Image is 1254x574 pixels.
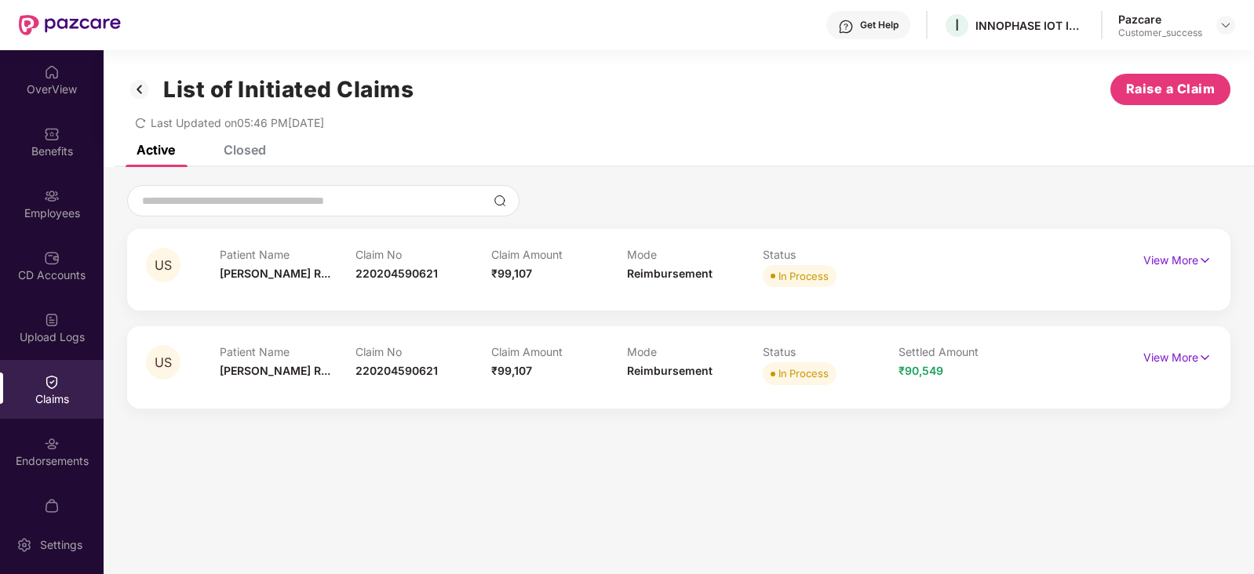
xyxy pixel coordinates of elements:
[955,16,959,35] span: I
[44,498,60,514] img: svg+xml;base64,PHN2ZyBpZD0iTXlfT3JkZXJzIiBkYXRhLW5hbWU9Ik15IE9yZGVycyIgeG1sbnM9Imh0dHA6Ly93d3cudz...
[975,18,1085,33] div: INNOPHASE IOT INDIA PRIVATE LIMITED
[224,142,266,158] div: Closed
[838,19,854,35] img: svg+xml;base64,PHN2ZyBpZD0iSGVscC0zMngzMiIgeG1sbnM9Imh0dHA6Ly93d3cudzMub3JnLzIwMDAvc3ZnIiB3aWR0aD...
[1143,248,1212,269] p: View More
[763,345,899,358] p: Status
[44,312,60,328] img: svg+xml;base64,PHN2ZyBpZD0iVXBsb2FkX0xvZ3MiIGRhdGEtbmFtZT0iVXBsb2FkIExvZ3MiIHhtbG5zPSJodHRwOi8vd3...
[44,436,60,452] img: svg+xml;base64,PHN2ZyBpZD0iRW5kb3JzZW1lbnRzIiB4bWxucz0iaHR0cDovL3d3dy53My5vcmcvMjAwMC9zdmciIHdpZH...
[763,248,899,261] p: Status
[44,64,60,80] img: svg+xml;base64,PHN2ZyBpZD0iSG9tZSIgeG1sbnM9Imh0dHA6Ly93d3cudzMub3JnLzIwMDAvc3ZnIiB3aWR0aD0iMjAiIG...
[860,19,899,31] div: Get Help
[491,345,627,358] p: Claim Amount
[355,267,438,280] span: 220204590621
[135,116,146,129] span: redo
[155,259,172,272] span: US
[1198,252,1212,269] img: svg+xml;base64,PHN2ZyB4bWxucz0iaHR0cDovL3d3dy53My5vcmcvMjAwMC9zdmciIHdpZHRoPSIxNyIgaGVpZ2h0PSIxNy...
[44,250,60,266] img: svg+xml;base64,PHN2ZyBpZD0iQ0RfQWNjb3VudHMiIGRhdGEtbmFtZT0iQ0QgQWNjb3VudHMiIHhtbG5zPSJodHRwOi8vd3...
[137,142,175,158] div: Active
[155,356,172,369] span: US
[35,537,87,553] div: Settings
[220,248,355,261] p: Patient Name
[494,194,506,207] img: svg+xml;base64,PHN2ZyBpZD0iU2VhcmNoLTMyeDMyIiB4bWxucz0iaHR0cDovL3d3dy53My5vcmcvMjAwMC9zdmciIHdpZH...
[1118,12,1202,27] div: Pazcare
[1110,74,1230,105] button: Raise a Claim
[44,374,60,390] img: svg+xml;base64,PHN2ZyBpZD0iQ2xhaW0iIHhtbG5zPSJodHRwOi8vd3d3LnczLm9yZy8yMDAwL3N2ZyIgd2lkdGg9IjIwIi...
[899,364,943,377] span: ₹90,549
[355,345,491,358] p: Claim No
[778,268,829,284] div: In Process
[627,267,713,280] span: Reimbursement
[491,248,627,261] p: Claim Amount
[151,116,324,129] span: Last Updated on 05:46 PM[DATE]
[355,364,438,377] span: 220204590621
[1126,79,1216,99] span: Raise a Claim
[778,365,829,381] div: In Process
[1143,345,1212,366] p: View More
[355,248,491,261] p: Claim No
[1219,19,1232,31] img: svg+xml;base64,PHN2ZyBpZD0iRHJvcGRvd24tMzJ4MzIiIHhtbG5zPSJodHRwOi8vd3d3LnczLm9yZy8yMDAwL3N2ZyIgd2...
[19,15,121,35] img: New Pazcare Logo
[899,345,1034,358] p: Settled Amount
[127,76,152,103] img: svg+xml;base64,PHN2ZyB3aWR0aD0iMzIiIGhlaWdodD0iMzIiIHZpZXdCb3g9IjAgMCAzMiAzMiIgZmlsbD0ibm9uZSIgeG...
[220,364,330,377] span: [PERSON_NAME] R...
[1118,27,1202,39] div: Customer_success
[627,364,713,377] span: Reimbursement
[627,345,763,358] p: Mode
[491,364,532,377] span: ₹99,107
[1198,349,1212,366] img: svg+xml;base64,PHN2ZyB4bWxucz0iaHR0cDovL3d3dy53My5vcmcvMjAwMC9zdmciIHdpZHRoPSIxNyIgaGVpZ2h0PSIxNy...
[491,267,532,280] span: ₹99,107
[220,345,355,358] p: Patient Name
[163,76,414,103] h1: List of Initiated Claims
[44,188,60,204] img: svg+xml;base64,PHN2ZyBpZD0iRW1wbG95ZWVzIiB4bWxucz0iaHR0cDovL3d3dy53My5vcmcvMjAwMC9zdmciIHdpZHRoPS...
[44,126,60,142] img: svg+xml;base64,PHN2ZyBpZD0iQmVuZWZpdHMiIHhtbG5zPSJodHRwOi8vd3d3LnczLm9yZy8yMDAwL3N2ZyIgd2lkdGg9Ij...
[627,248,763,261] p: Mode
[16,537,32,553] img: svg+xml;base64,PHN2ZyBpZD0iU2V0dGluZy0yMHgyMCIgeG1sbnM9Imh0dHA6Ly93d3cudzMub3JnLzIwMDAvc3ZnIiB3aW...
[220,267,330,280] span: [PERSON_NAME] R...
